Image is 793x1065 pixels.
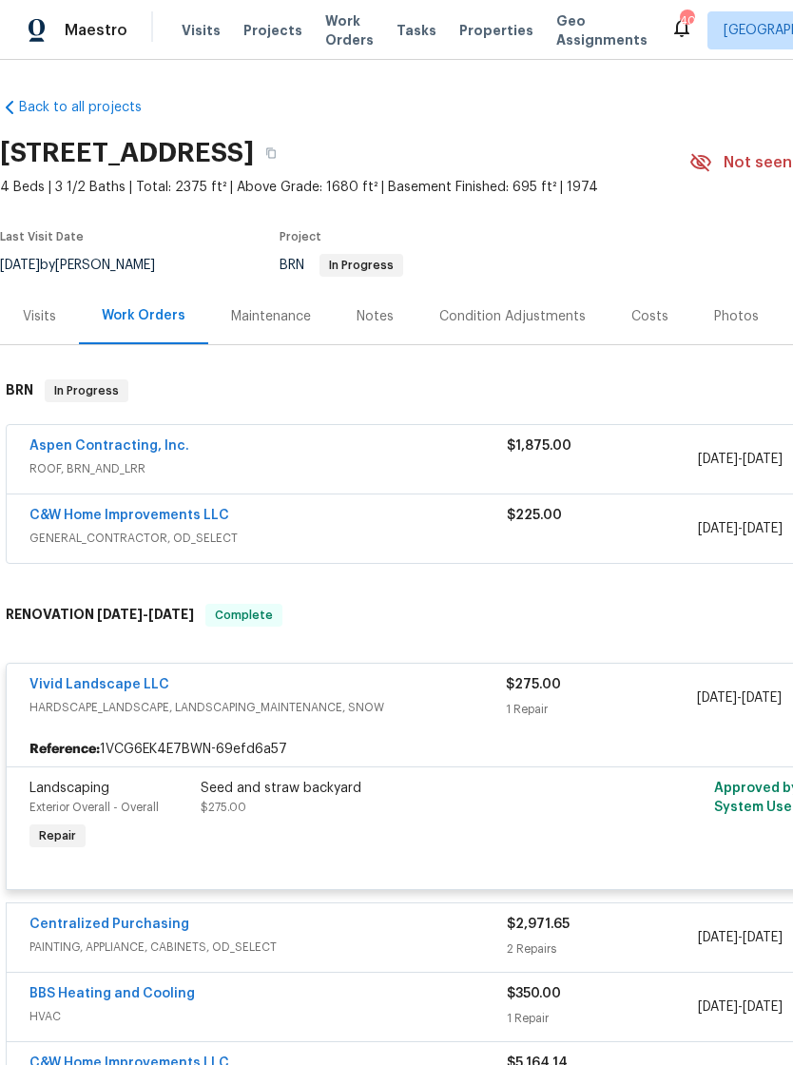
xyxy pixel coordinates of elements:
span: [DATE] [743,1000,783,1014]
div: 1 Repair [506,700,696,719]
span: [DATE] [697,691,737,705]
span: [DATE] [743,931,783,944]
span: - [697,688,782,707]
span: $275.00 [201,802,246,813]
span: [DATE] [148,608,194,621]
span: Repair [31,826,84,845]
span: Properties [459,21,533,40]
span: HARDSCAPE_LANDSCAPE, LANDSCAPING_MAINTENANCE, SNOW [29,698,506,717]
span: $275.00 [506,678,561,691]
span: [DATE] [698,453,738,466]
div: 1 Repair [507,1009,698,1028]
span: Exterior Overall - Overall [29,802,159,813]
span: Project [280,231,321,242]
span: GENERAL_CONTRACTOR, OD_SELECT [29,529,507,548]
span: BRN [280,259,403,272]
span: [DATE] [743,522,783,535]
a: Aspen Contracting, Inc. [29,439,189,453]
div: Photos [714,307,759,326]
div: Seed and straw backyard [201,779,617,798]
span: In Progress [321,260,401,271]
span: Geo Assignments [556,11,648,49]
span: [DATE] [698,931,738,944]
a: Vivid Landscape LLC [29,678,169,691]
b: Reference: [29,740,100,759]
span: Work Orders [325,11,374,49]
div: Maintenance [231,307,311,326]
div: Notes [357,307,394,326]
span: [DATE] [698,522,738,535]
span: $225.00 [507,509,562,522]
span: Projects [243,21,302,40]
div: 40 [680,11,693,30]
span: - [698,997,783,1017]
a: C&W Home Improvements LLC [29,509,229,522]
span: [DATE] [742,691,782,705]
span: Tasks [396,24,436,37]
a: BBS Heating and Cooling [29,987,195,1000]
span: ROOF, BRN_AND_LRR [29,459,507,478]
h6: BRN [6,379,33,402]
span: Landscaping [29,782,109,795]
div: Work Orders [102,306,185,325]
div: Costs [631,307,668,326]
span: $2,971.65 [507,918,570,931]
span: [DATE] [97,608,143,621]
span: HVAC [29,1007,507,1026]
span: Complete [207,606,280,625]
span: In Progress [47,381,126,400]
span: - [698,519,783,538]
span: - [698,450,783,469]
div: Visits [23,307,56,326]
span: $350.00 [507,987,561,1000]
div: 2 Repairs [507,939,698,958]
span: Maestro [65,21,127,40]
span: PAINTING, APPLIANCE, CABINETS, OD_SELECT [29,938,507,957]
span: - [97,608,194,621]
button: Copy Address [254,136,288,170]
span: [DATE] [743,453,783,466]
h6: RENOVATION [6,604,194,627]
span: Visits [182,21,221,40]
div: Condition Adjustments [439,307,586,326]
span: $1,875.00 [507,439,571,453]
span: [DATE] [698,1000,738,1014]
span: - [698,928,783,947]
a: Centralized Purchasing [29,918,189,931]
